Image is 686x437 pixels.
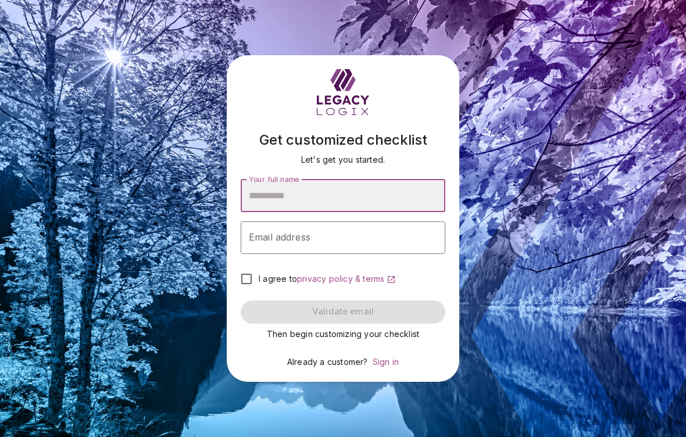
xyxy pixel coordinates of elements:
[297,274,384,284] span: privacy policy & terms
[297,274,396,284] a: privacy policy & terms
[259,131,427,148] span: Get customized checklist
[301,155,385,164] span: Let's get you started.
[267,329,419,339] span: Then begin customizing your checklist
[249,174,299,183] span: Your full name
[259,274,297,284] span: I agree to
[373,357,399,367] a: Sign in
[287,357,368,367] span: Already a customer?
